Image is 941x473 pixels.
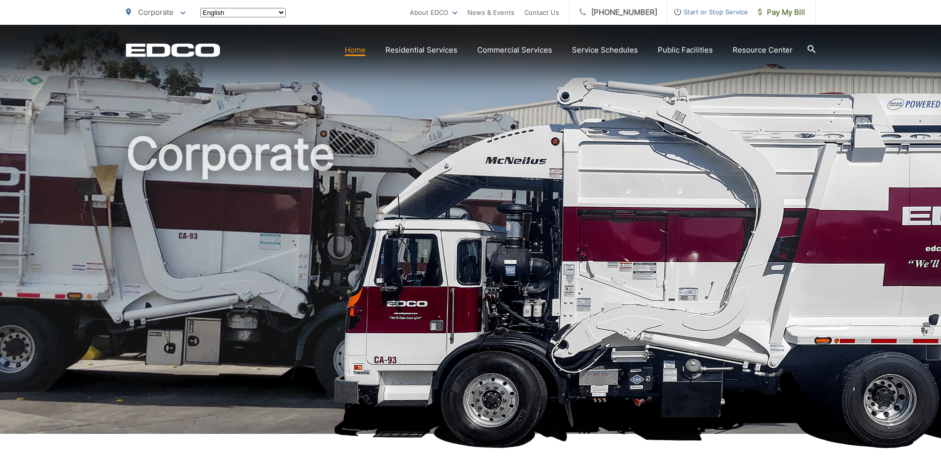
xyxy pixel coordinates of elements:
[467,6,514,18] a: News & Events
[126,129,816,443] h1: Corporate
[385,44,457,56] a: Residential Services
[345,44,366,56] a: Home
[658,44,713,56] a: Public Facilities
[758,6,805,18] span: Pay My Bill
[477,44,552,56] a: Commercial Services
[572,44,638,56] a: Service Schedules
[410,6,457,18] a: About EDCO
[524,6,559,18] a: Contact Us
[733,44,793,56] a: Resource Center
[200,8,286,17] select: Select a language
[126,43,220,57] a: EDCD logo. Return to the homepage.
[138,7,174,17] span: Corporate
